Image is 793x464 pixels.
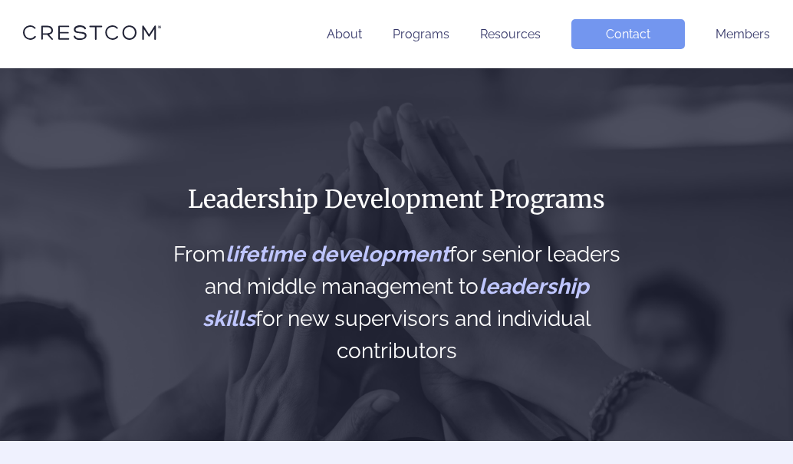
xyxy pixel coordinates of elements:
[327,27,362,41] a: About
[168,183,626,216] h1: Leadership Development Programs
[168,239,626,367] h2: From for senior leaders and middle management to for new supervisors and individual contributors
[716,27,770,41] a: Members
[225,242,449,267] span: lifetime development
[480,27,541,41] a: Resources
[393,27,449,41] a: Programs
[571,19,685,49] a: Contact
[202,274,589,331] span: leadership skills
